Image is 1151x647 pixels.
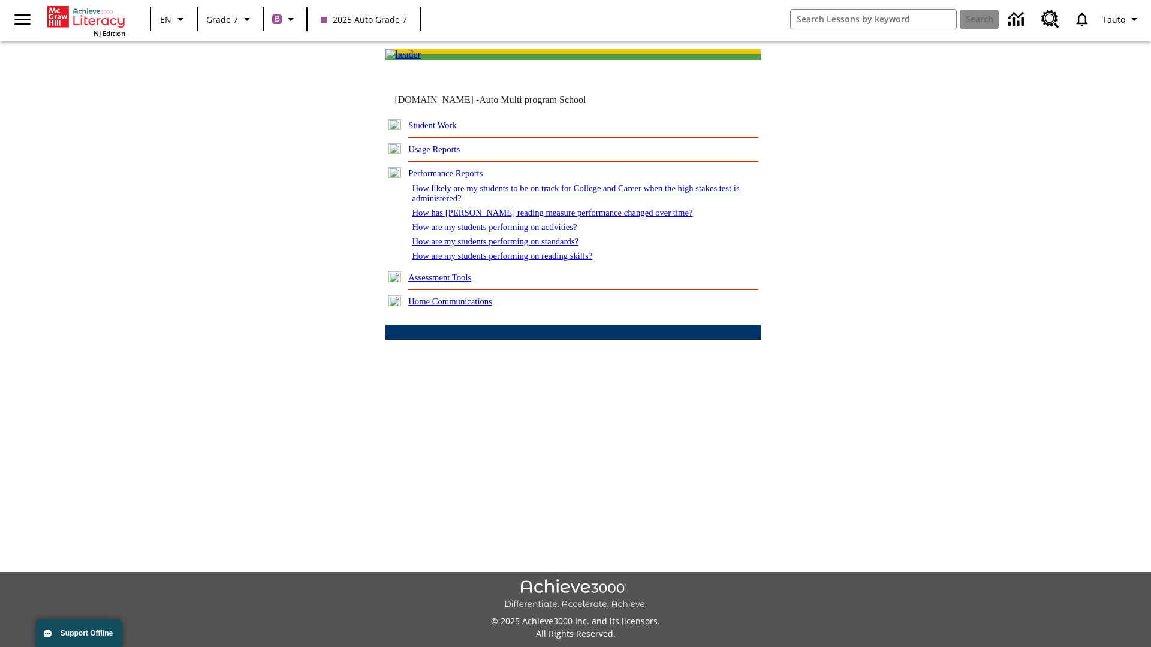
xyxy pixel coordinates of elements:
[388,119,401,130] img: plus.gif
[1001,3,1034,36] a: Data Center
[412,237,578,246] a: How are my students performing on standards?
[412,222,577,232] a: How are my students performing on activities?
[1098,8,1146,30] button: Profile/Settings
[408,297,492,306] a: Home Communications
[94,29,125,38] span: NJ Edition
[1066,4,1098,35] a: Notifications
[160,13,171,26] span: EN
[408,144,460,154] a: Usage Reports
[394,95,615,105] td: [DOMAIN_NAME] -
[479,95,586,105] nobr: Auto Multi program School
[388,167,401,178] img: minus.gif
[321,13,407,26] span: 2025 Auto Grade 7
[504,579,647,610] img: Achieve3000 Differentiate Accelerate Achieve
[412,183,739,203] a: How likely are my students to be on track for College and Career when the high stakes test is adm...
[1034,3,1066,35] a: Resource Center, Will open in new tab
[388,143,401,154] img: plus.gif
[412,208,692,217] a: How has [PERSON_NAME] reading measure performance changed over time?
[36,619,122,647] button: Support Offline
[388,295,401,306] img: plus.gif
[408,168,483,178] a: Performance Reports
[155,8,193,30] button: Language: EN, Select a language
[412,251,592,261] a: How are my students performing on reading skills?
[61,629,113,637] span: Support Offline
[47,4,125,38] div: Home
[206,13,238,26] span: Grade 7
[408,273,471,282] a: Assessment Tools
[5,2,40,37] button: Open side menu
[388,271,401,282] img: plus.gif
[201,8,259,30] button: Grade: Grade 7, Select a grade
[1102,13,1125,26] span: Tauto
[408,120,456,130] a: Student Work
[385,49,421,60] img: header
[275,11,280,26] span: B
[791,10,956,29] input: search field
[267,8,303,30] button: Boost Class color is purple. Change class color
